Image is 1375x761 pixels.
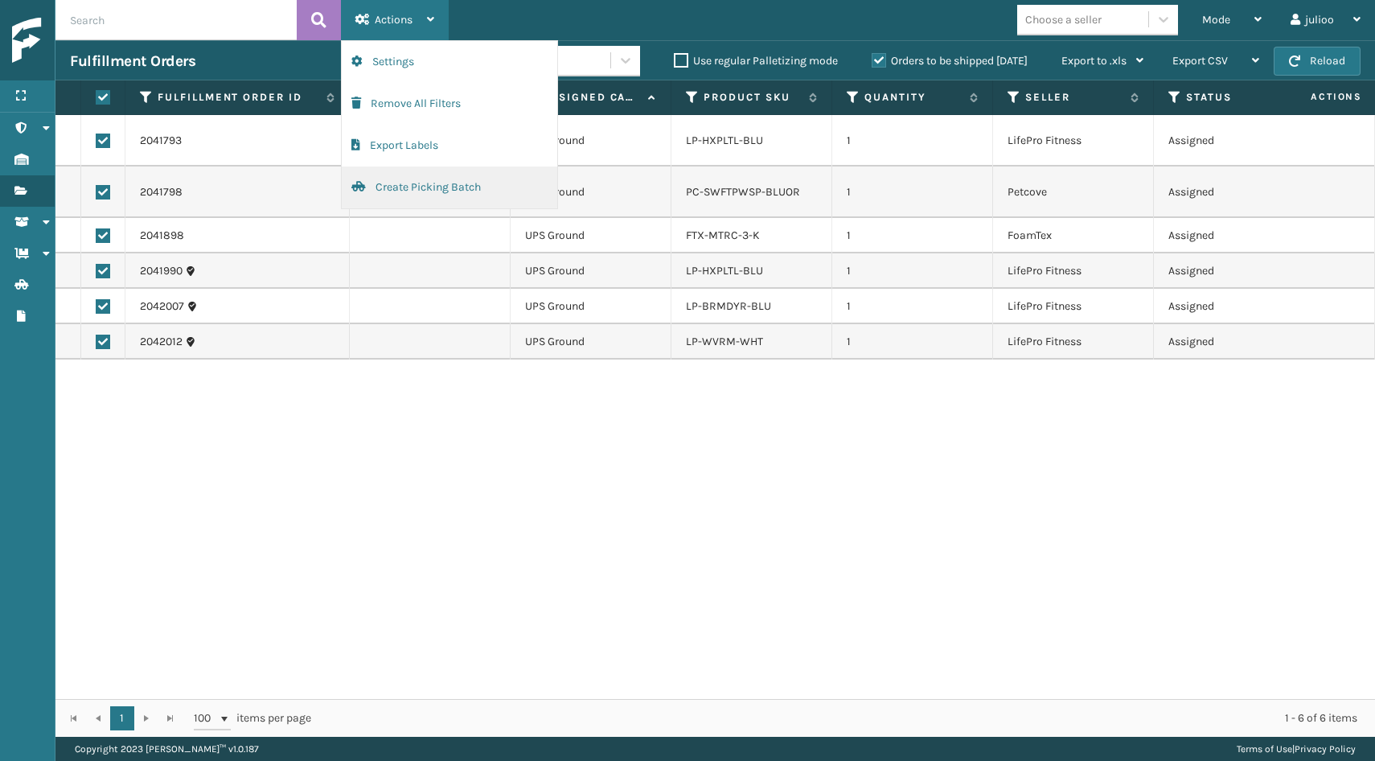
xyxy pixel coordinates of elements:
span: items per page [194,706,311,730]
td: Assigned [1154,218,1315,253]
button: Export Labels [342,125,557,167]
a: FTX-MTRC-3-K [686,228,760,242]
td: 1 [832,253,993,289]
td: LifePro Fitness [993,253,1154,289]
td: UPS Ground [511,289,671,324]
span: Actions [375,13,412,27]
td: FoamTex [993,218,1154,253]
label: Fulfillment Order Id [158,90,318,105]
td: UPS Ground [511,253,671,289]
td: 1 [832,167,993,218]
a: LP-HXPLTL-BLU [686,134,763,147]
a: 2041898 [140,228,184,244]
td: LifePro Fitness [993,115,1154,167]
a: LP-BRMDYR-BLU [686,299,771,313]
h3: Fulfillment Orders [70,51,195,71]
button: Settings [342,41,557,83]
span: 100 [194,710,218,726]
label: Product SKU [704,90,801,105]
td: LifePro Fitness [993,324,1154,360]
div: 1 - 6 of 6 items [334,710,1357,726]
a: 2041798 [140,184,183,200]
a: Privacy Policy [1295,743,1356,755]
label: Use regular Palletizing mode [674,54,838,68]
span: Actions [1260,84,1372,110]
td: Assigned [1154,253,1315,289]
td: 1 [832,218,993,253]
td: UPS Ground [511,167,671,218]
span: Export CSV [1172,54,1228,68]
span: Mode [1202,13,1230,27]
td: Assigned [1154,115,1315,167]
td: 1 [832,115,993,167]
td: Assigned [1154,289,1315,324]
img: logo [12,18,157,64]
a: 2041793 [140,133,182,149]
a: PC-SWFTPWSP-BLUOR [686,185,800,199]
a: 2042007 [140,298,184,315]
td: Assigned [1154,167,1315,218]
div: | [1237,737,1356,761]
td: 1 [832,324,993,360]
td: LifePro Fitness [993,289,1154,324]
td: Assigned [1154,324,1315,360]
label: Quantity [864,90,962,105]
label: Orders to be shipped [DATE] [872,54,1028,68]
a: Terms of Use [1237,743,1292,755]
a: 2042012 [140,334,183,350]
a: LP-WVRM-WHT [686,335,763,348]
div: Choose a seller [1025,11,1102,28]
button: Remove All Filters [342,83,557,125]
a: LP-HXPLTL-BLU [686,264,763,278]
a: 2041990 [140,263,183,279]
label: Seller [1025,90,1123,105]
span: Export to .xls [1061,54,1127,68]
p: Copyright 2023 [PERSON_NAME]™ v 1.0.187 [75,737,259,761]
label: Status [1186,90,1283,105]
td: UPS Ground [511,115,671,167]
td: UPS Ground [511,324,671,360]
td: UPS Ground [511,218,671,253]
a: 1 [110,706,134,730]
button: Reload [1274,47,1361,76]
label: Assigned Carrier Service [543,90,640,105]
td: 1 [832,289,993,324]
td: Petcove [993,167,1154,218]
button: Create Picking Batch [342,167,557,208]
